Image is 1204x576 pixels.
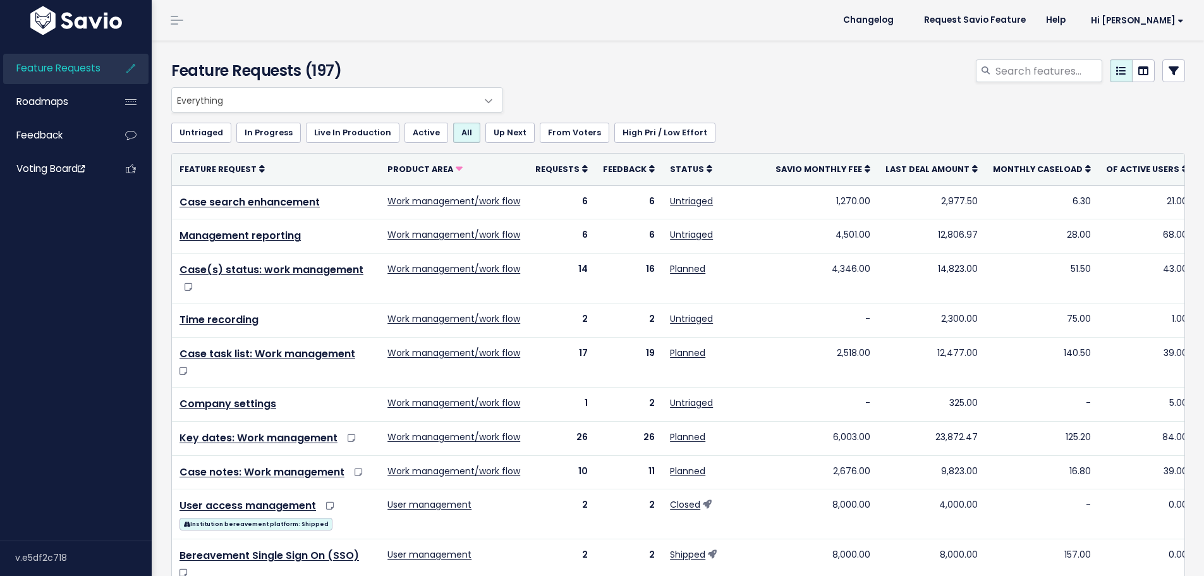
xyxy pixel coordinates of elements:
[603,162,655,175] a: Feedback
[1106,164,1179,175] span: Of active users
[528,303,595,338] td: 2
[595,489,662,539] td: 2
[768,185,878,219] td: 1,270.00
[614,123,715,143] a: High Pri / Low Effort
[387,346,520,359] a: Work management/work flow
[3,54,105,83] a: Feature Requests
[528,254,595,303] td: 14
[16,95,68,108] span: Roadmaps
[768,303,878,338] td: -
[878,254,985,303] td: 14,823.00
[172,88,477,112] span: Everything
[179,262,363,277] a: Case(s) status: work management
[670,312,713,325] a: Untriaged
[914,11,1036,30] a: Request Savio Feature
[768,219,878,254] td: 4,501.00
[985,455,1098,489] td: 16.80
[3,87,105,116] a: Roadmaps
[878,185,985,219] td: 2,977.50
[179,195,320,209] a: Case search enhancement
[179,498,316,513] a: User access management
[387,431,520,443] a: Work management/work flow
[171,123,1185,143] ul: Filter feature requests
[387,162,463,175] a: Product Area
[985,337,1098,387] td: 140.50
[1098,455,1195,489] td: 39.00
[528,455,595,489] td: 10
[985,303,1098,338] td: 75.00
[1098,303,1195,338] td: 1.00
[16,61,100,75] span: Feature Requests
[179,515,332,531] a: Institution bereavement platform: Shipped
[878,303,985,338] td: 2,300.00
[878,421,985,455] td: 23,872.47
[985,254,1098,303] td: 51.50
[387,262,520,275] a: Work management/work flow
[670,498,700,511] a: Closed
[179,228,301,243] a: Management reporting
[404,123,448,143] a: Active
[670,164,704,175] span: Status
[768,337,878,387] td: 2,518.00
[16,162,85,175] span: Voting Board
[595,219,662,254] td: 6
[179,396,276,411] a: Company settings
[387,498,471,511] a: User management
[236,123,301,143] a: In Progress
[179,162,265,175] a: Feature Request
[768,387,878,421] td: -
[985,421,1098,455] td: 125.20
[387,195,520,207] a: Work management/work flow
[171,87,503,113] span: Everything
[1076,11,1194,30] a: Hi [PERSON_NAME]
[768,455,878,489] td: 2,676.00
[27,6,125,35] img: logo-white.9d6f32f41409.svg
[387,228,520,241] a: Work management/work flow
[670,465,705,477] a: Planned
[387,465,520,477] a: Work management/work flow
[670,548,705,561] a: Shipped
[885,164,970,175] span: Last deal amount
[1091,16,1184,25] span: Hi [PERSON_NAME]
[528,219,595,254] td: 6
[1098,387,1195,421] td: 5.00
[1098,185,1195,219] td: 21.00
[595,421,662,455] td: 26
[179,465,344,479] a: Case notes: Work management
[878,455,985,489] td: 9,823.00
[528,489,595,539] td: 2
[485,123,535,143] a: Up Next
[528,185,595,219] td: 6
[878,489,985,539] td: 4,000.00
[670,396,713,409] a: Untriaged
[768,489,878,539] td: 8,000.00
[993,162,1091,175] a: Monthly caseload
[878,387,985,421] td: 325.00
[387,396,520,409] a: Work management/work flow
[528,337,595,387] td: 17
[670,228,713,241] a: Untriaged
[1098,421,1195,455] td: 84.00
[768,254,878,303] td: 4,346.00
[15,541,152,574] div: v.e5df2c718
[306,123,399,143] a: Live In Production
[670,431,705,443] a: Planned
[985,387,1098,421] td: -
[595,254,662,303] td: 16
[3,121,105,150] a: Feedback
[768,421,878,455] td: 6,003.00
[670,262,705,275] a: Planned
[670,162,712,175] a: Status
[1036,11,1076,30] a: Help
[387,164,453,175] span: Product Area
[171,123,231,143] a: Untriaged
[595,387,662,421] td: 2
[540,123,609,143] a: From Voters
[878,219,985,254] td: 12,806.97
[994,59,1102,82] input: Search features...
[179,164,257,175] span: Feature Request
[885,162,978,175] a: Last deal amount
[985,185,1098,219] td: 6.30
[595,455,662,489] td: 11
[3,154,105,183] a: Voting Board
